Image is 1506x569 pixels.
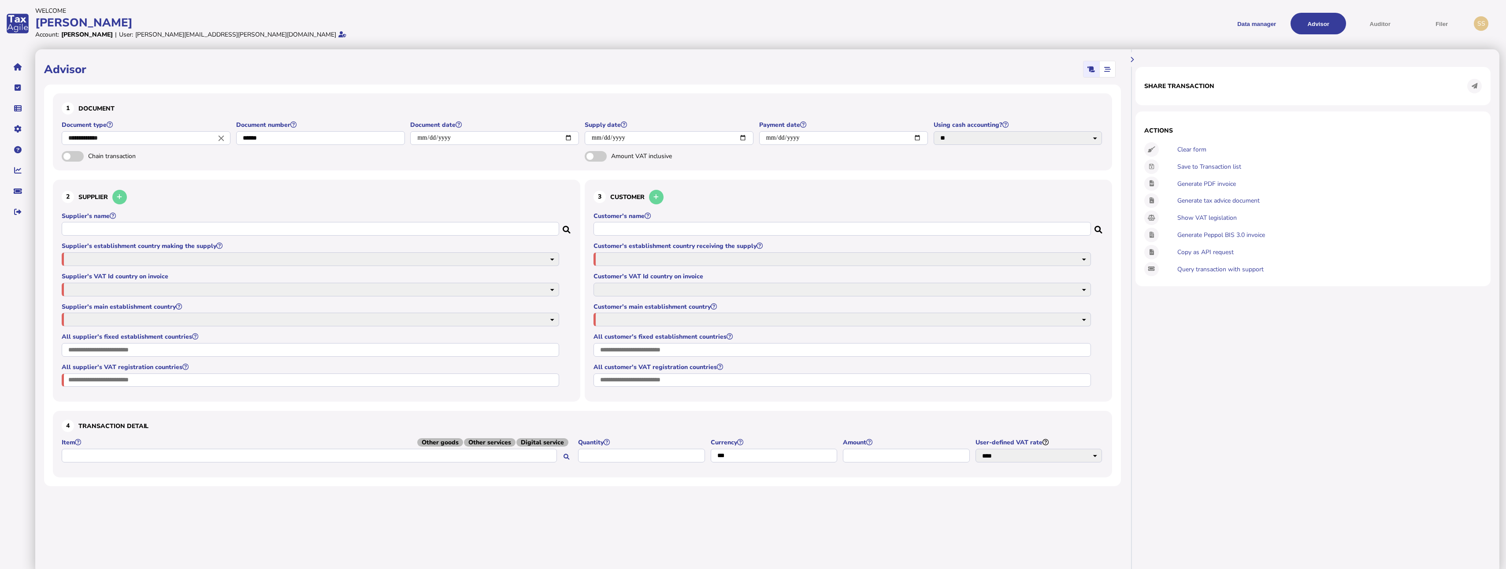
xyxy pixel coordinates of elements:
[14,108,22,109] i: Data manager
[53,180,580,402] section: Define the seller
[35,30,59,39] div: Account:
[62,420,74,432] div: 4
[593,333,1092,341] label: All customer's fixed establishment countries
[35,7,750,15] div: Welcome
[711,438,839,447] label: Currency
[759,121,929,129] label: Payment date
[61,30,113,39] div: [PERSON_NAME]
[8,140,27,159] button: Help pages
[1474,16,1488,31] div: Profile settings
[62,191,74,203] div: 2
[464,438,516,447] span: Other services
[8,120,27,138] button: Manage settings
[62,303,560,311] label: Supplier's main establishment country
[8,182,27,200] button: Raise a support ticket
[1414,13,1469,34] button: Filer
[62,121,232,151] app-field: Select a document type
[410,121,580,129] label: Document date
[417,438,463,447] span: Other goods
[62,188,571,206] h3: Supplier
[35,15,750,30] div: [PERSON_NAME]
[593,303,1092,311] label: Customer's main establishment country
[112,190,127,204] button: Add a new supplier to the database
[8,203,27,221] button: Sign out
[8,78,27,97] button: Tasks
[62,102,74,115] div: 1
[559,450,574,464] button: Search for an item by HS code or use natural language description
[236,121,406,129] label: Document number
[755,13,1470,34] menu: navigate products
[516,438,568,447] span: Digital service
[44,62,86,77] h1: Advisor
[62,438,574,447] label: Item
[578,438,706,447] label: Quantity
[1229,13,1284,34] button: Shows a dropdown of Data manager options
[585,121,755,129] label: Supply date
[62,333,560,341] label: All supplier's fixed establishment countries
[62,272,560,281] label: Supplier's VAT Id country on invoice
[593,212,1092,220] label: Customer's name
[593,191,606,203] div: 3
[62,420,1103,432] h3: Transaction detail
[593,272,1092,281] label: Customer's VAT Id country on invoice
[216,133,226,143] i: Close
[8,161,27,180] button: Insights
[1125,52,1139,67] button: Hide
[1467,79,1482,93] button: Share transaction
[649,190,664,204] button: Add a new customer to the database
[62,102,1103,115] h3: Document
[119,30,133,39] div: User:
[611,152,704,160] span: Amount VAT inclusive
[563,223,571,230] i: Search for a dummy seller
[8,58,27,76] button: Home
[593,363,1092,371] label: All customer's VAT registration countries
[135,30,336,39] div: [PERSON_NAME][EMAIL_ADDRESS][PERSON_NAME][DOMAIN_NAME]
[338,31,346,37] i: Email verified
[62,363,560,371] label: All supplier's VAT registration countries
[976,438,1104,447] label: User-defined VAT rate
[115,30,117,39] div: |
[593,188,1103,206] h3: Customer
[1144,82,1214,90] h1: Share transaction
[8,99,27,118] button: Data manager
[1291,13,1346,34] button: Shows a dropdown of VAT Advisor options
[1099,61,1115,77] mat-button-toggle: Stepper view
[88,152,181,160] span: Chain transaction
[62,121,232,129] label: Document type
[1144,126,1482,135] h1: Actions
[1352,13,1408,34] button: Auditor
[593,242,1092,250] label: Customer's establishment country receiving the supply
[1094,223,1103,230] i: Search for a dummy customer
[1083,61,1099,77] mat-button-toggle: Classic scrolling page view
[934,121,1104,129] label: Using cash accounting?
[62,212,560,220] label: Supplier's name
[62,242,560,250] label: Supplier's establishment country making the supply
[843,438,971,447] label: Amount
[53,411,1112,477] section: Define the item, and answer additional questions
